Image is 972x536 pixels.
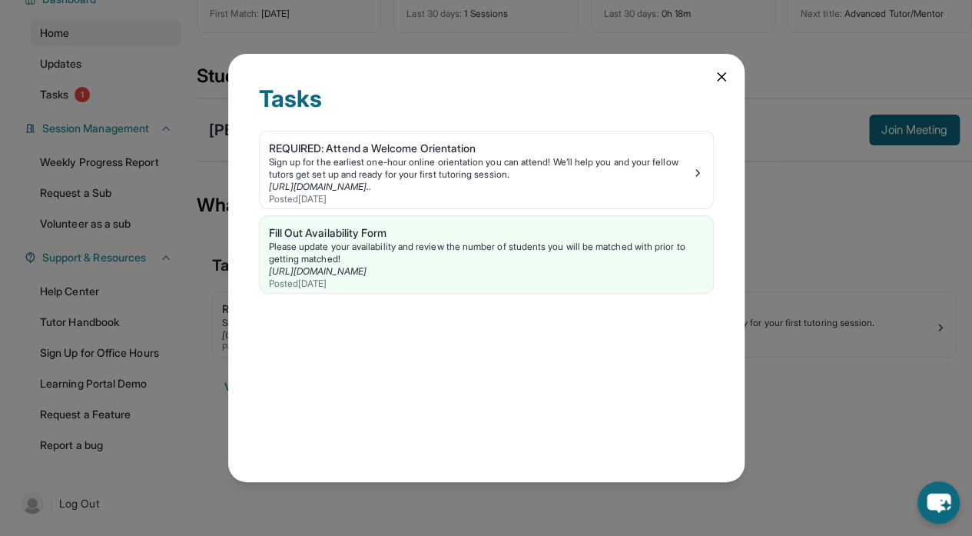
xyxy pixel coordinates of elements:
[269,265,367,277] a: [URL][DOMAIN_NAME]
[269,156,692,181] div: Sign up for the earliest one-hour online orientation you can attend! We’ll help you and your fell...
[269,181,371,192] a: [URL][DOMAIN_NAME]..
[269,225,704,241] div: Fill Out Availability Form
[269,241,704,265] div: Please update your availability and review the number of students you will be matched with prior ...
[917,481,960,524] button: chat-button
[260,216,713,293] a: Fill Out Availability FormPlease update your availability and review the number of students you w...
[260,132,713,208] a: REQUIRED: Attend a Welcome OrientationSign up for the earliest one-hour online orientation you ca...
[259,85,714,131] div: Tasks
[269,193,692,205] div: Posted [DATE]
[269,278,704,290] div: Posted [DATE]
[269,141,692,156] div: REQUIRED: Attend a Welcome Orientation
